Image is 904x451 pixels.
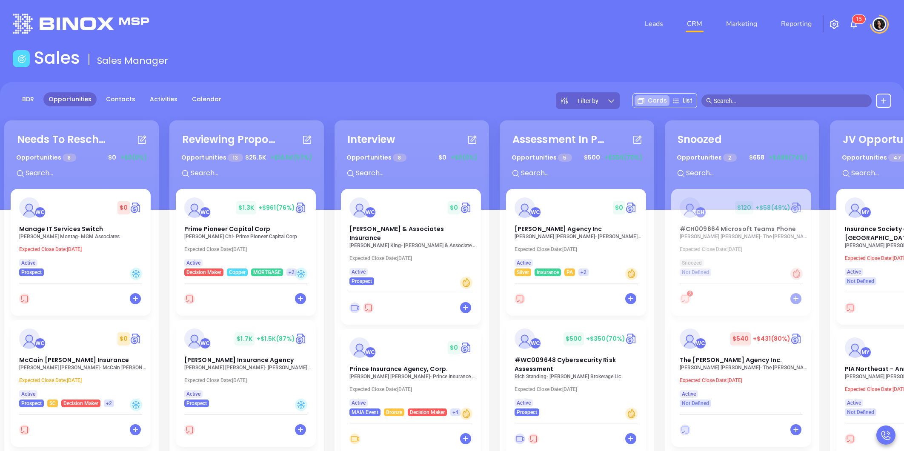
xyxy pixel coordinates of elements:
span: #WC009648 Cybersecurity Risk Assessment [515,356,616,373]
div: profileWalter Contreras$0Circle dollar[PERSON_NAME] Agency Inc[PERSON_NAME] [PERSON_NAME]- [PERSO... [506,189,648,320]
input: Search... [685,168,813,179]
img: user [873,17,886,31]
span: $ 0 [117,332,130,345]
sup: 15 [853,15,865,23]
h1: Sales [34,48,80,68]
span: $ 0 [613,201,625,214]
span: Prospect [21,268,42,277]
span: Filter by [578,98,598,104]
div: Needs To RescheduleOpportunities 8$0+$0(0%) [11,127,152,189]
input: Search... [520,168,648,179]
div: Megan Youmans [860,347,871,358]
div: Walter Contreras [695,338,706,349]
div: profileWalter Contreras$0Circle dollarMcCain [PERSON_NAME] Insurance[PERSON_NAME] [PERSON_NAME]- ... [11,320,152,451]
p: Opportunities [181,150,243,166]
span: $ 25.5K [243,151,268,164]
span: Not Defined [682,268,709,277]
span: 1 [856,16,859,22]
div: Reviewing Proposal [182,132,276,147]
a: Quote [295,332,307,345]
span: +$350 (70%) [586,334,625,343]
div: Warm [625,268,638,280]
a: profileWalter Contreras$0Circle dollarMcCain [PERSON_NAME] Insurance[PERSON_NAME] [PERSON_NAME]- ... [11,320,151,407]
a: profileWalter Contreras$1.3K+$961(76%)Circle dollarPrime Pioneer Capital Corp[PERSON_NAME] Chi- P... [176,189,316,276]
div: Cold [295,268,307,280]
div: profileWalter Contreras$1.3K+$961(76%)Circle dollarPrime Pioneer Capital Corp[PERSON_NAME] Chi- P... [176,189,318,320]
span: Prospect [517,408,537,417]
span: Active [847,267,861,277]
div: Walter Contreras [34,338,46,349]
div: profileWalter Contreras$0Circle dollarManage IT Services Switch[PERSON_NAME] Montag- MGM Associat... [11,189,152,320]
img: Insurance Society of Philadelphia [845,197,865,218]
p: Expected Close Date: [DATE] [680,246,807,252]
a: profileWalter Contreras$0Circle dollarManage IT Services Switch[PERSON_NAME] Montag- MGM Associat... [11,189,151,276]
span: Bronze [386,408,402,417]
a: Opportunities [43,92,97,106]
a: Reporting [778,15,815,32]
span: Sales Manager [97,54,168,67]
span: +2 [106,399,112,408]
span: SC [49,399,56,408]
span: $ 0 [436,151,449,164]
a: profileWalter Contreras$0Circle dollar[PERSON_NAME] Agency Inc[PERSON_NAME] [PERSON_NAME]- [PERSO... [506,189,646,276]
div: profileWalter Contreras$1.7K+$1.5K(87%)Circle dollar[PERSON_NAME] Insurance Agency[PERSON_NAME] [... [176,320,318,451]
div: Walter Contreras [530,338,541,349]
span: $ 500 [564,332,584,345]
span: +2 [289,268,295,277]
img: #WC009648 Cybersecurity Risk Assessment [515,328,535,349]
span: Copper [229,268,246,277]
span: Dreher Agency Inc [515,225,602,233]
div: Walter Contreras [200,207,211,218]
a: Calendar [187,92,226,106]
div: Walter Contreras [34,207,46,218]
img: Dreher Agency Inc [515,197,535,218]
span: Not Defined [682,399,709,408]
span: Active [352,398,366,408]
p: Expected Close Date: [DATE] [19,377,147,383]
p: Expected Close Date: [DATE] [184,377,312,383]
span: search [706,98,712,104]
div: profileWalter Contreras$0Circle dollar[PERSON_NAME] & Associates Insurance[PERSON_NAME] King- [PE... [341,189,483,329]
div: Warm [460,277,472,289]
img: Quote [130,201,142,214]
img: Wolfson Keegan Insurance Agency [184,328,205,349]
p: Fran Wolfson - Wolfson-Keegan Insurance Agency [184,365,312,371]
input: Search... [190,168,318,179]
span: +$489 (74%) [769,153,807,162]
img: The Willis E. Kilborne Agency Inc. [680,328,700,349]
span: Active [517,258,531,268]
span: 8 [393,154,406,162]
span: $ 1.3K [236,201,256,214]
p: Expected Close Date: [DATE] [515,246,642,252]
a: profileWalter Contreras$0Circle dollarPrince Insurance Agency, Corp.[PERSON_NAME] [PERSON_NAME]- ... [341,329,481,416]
span: 2 [723,154,736,162]
span: Not Defined [847,408,874,417]
p: Wendy Prendergast - Prince Insurance Agency, Corp. [349,374,477,380]
a: Marketing [723,15,761,32]
a: profileWalter Contreras$0Circle dollar[PERSON_NAME] & Associates Insurance[PERSON_NAME] King- [PE... [341,189,481,285]
span: +$350 (70%) [604,153,642,162]
span: $ 0 [448,341,460,354]
span: Active [21,258,35,268]
img: Quote [130,332,142,345]
p: Opportunities [16,150,76,166]
input: Search... [25,168,152,179]
span: PA [566,268,573,277]
span: Decision Maker [186,268,221,277]
img: Quote [460,201,472,214]
span: Active [186,389,200,399]
img: Quote [625,332,638,345]
p: Expected Close Date: [DATE] [515,386,642,392]
a: CRM [684,15,706,32]
p: Expected Close Date: [DATE] [349,255,477,261]
a: Quote [790,201,803,214]
img: McCain Atkinson Insurance [19,328,40,349]
div: Needs To Reschedule [17,132,111,147]
span: Wolfson Keegan Insurance Agency [184,356,294,364]
div: Walter Contreras [365,207,376,218]
span: Active [517,398,531,408]
a: Quote [790,332,803,345]
p: Owen Chi - Prime Pioneer Capital Corp [184,234,312,240]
